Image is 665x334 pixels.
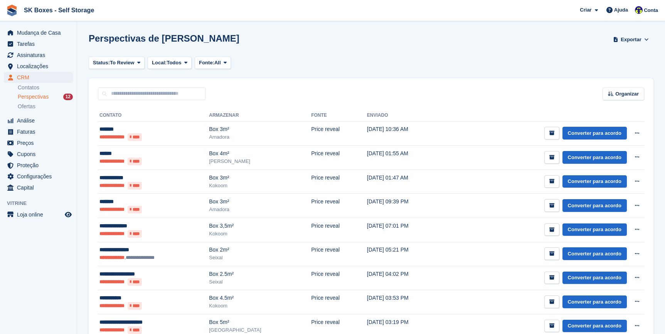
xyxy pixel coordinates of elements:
span: Configurações [17,171,63,182]
td: Price reveal [311,266,367,290]
div: Box 3m² [209,198,311,206]
span: Local: [152,59,167,67]
a: menu [4,61,73,72]
td: [DATE] 03:53 PM [367,290,448,314]
img: stora-icon-8386f47178a22dfd0bd8f6a31ec36ba5ce8667c1dd55bd0f319d3a0aa187defe.svg [6,5,18,16]
div: Box 2.5m² [209,270,311,278]
a: menu [4,126,73,137]
h1: Perspectivas de [PERSON_NAME] [89,33,239,44]
td: Price reveal [311,146,367,170]
a: menu [4,39,73,49]
a: Converter para acordo [562,295,627,308]
div: Box 4.5m² [209,294,311,302]
button: Local: Todos [148,57,192,69]
div: Box 5m² [209,318,311,326]
span: CRM [17,72,63,83]
a: menu [4,182,73,193]
td: [DATE] 09:39 PM [367,194,448,218]
div: Kokoom [209,230,311,238]
a: menu [4,50,73,60]
div: Box 2m² [209,246,311,254]
a: Converter para acordo [562,199,627,212]
div: Kokoom [209,182,311,190]
button: Fonte: All [195,57,231,69]
div: Seixal [209,278,311,286]
div: 12 [63,94,73,100]
span: Status: [93,59,110,67]
span: Análise [17,115,63,126]
span: To Review [110,59,134,67]
div: Seixal [209,254,311,262]
span: Exportar [621,36,641,44]
td: Price reveal [311,242,367,266]
a: SK Boxes - Self Storage [21,4,97,17]
a: Contatos [18,84,73,91]
a: Ofertas [18,102,73,111]
span: Assinaturas [17,50,63,60]
td: Price reveal [311,121,367,146]
div: Box 3m² [209,125,311,133]
span: Todos [167,59,181,67]
button: Exportar [612,33,650,46]
th: Contato [98,109,209,122]
span: Ofertas [18,103,35,110]
a: Converter para acordo [562,320,627,332]
a: menu [4,27,73,38]
div: Kokoom [209,302,311,310]
div: [GEOGRAPHIC_DATA] [209,326,311,334]
a: Converter para acordo [562,127,627,139]
span: Faturas [17,126,63,137]
span: Tarefas [17,39,63,49]
span: Criar [580,6,591,14]
a: menu [4,115,73,126]
a: Converter para acordo [562,151,627,164]
th: Enviado [367,109,448,122]
a: Converter para acordo [562,175,627,188]
img: Rita Ferreira [635,6,643,14]
td: [DATE] 01:47 AM [367,170,448,194]
div: Box 3,5m² [209,222,311,230]
td: [DATE] 04:02 PM [367,266,448,290]
span: Organizar [615,90,639,98]
div: Amadora [209,206,311,213]
a: Converter para acordo [562,272,627,284]
span: Perspectivas [18,93,49,101]
th: Fonte [311,109,367,122]
a: menu [4,171,73,182]
a: menu [4,209,73,220]
a: menu [4,72,73,83]
span: Capital [17,182,63,193]
a: menu [4,138,73,148]
td: [DATE] 07:01 PM [367,218,448,242]
td: [DATE] 01:55 AM [367,146,448,170]
a: Loja de pré-visualização [64,210,73,219]
a: Perspectivas 12 [18,93,73,101]
span: Fonte: [199,59,214,67]
div: Amadora [209,133,311,141]
span: Ajuda [614,6,628,14]
span: Conta [644,7,658,14]
span: Vitrine [7,200,77,207]
span: Cupons [17,149,63,159]
td: Price reveal [311,290,367,314]
a: Converter para acordo [562,247,627,260]
span: Loja online [17,209,63,220]
button: Status: To Review [89,57,145,69]
a: Converter para acordo [562,223,627,236]
a: menu [4,160,73,171]
span: Mudança de Casa [17,27,63,38]
th: Armazenar [209,109,311,122]
span: Localizações [17,61,63,72]
td: Price reveal [311,218,367,242]
td: [DATE] 10:36 AM [367,121,448,146]
td: Price reveal [311,170,367,194]
div: Box 3m² [209,174,311,182]
div: [PERSON_NAME] [209,158,311,165]
a: menu [4,149,73,159]
span: Preços [17,138,63,148]
div: Box 4m² [209,149,311,158]
td: Price reveal [311,194,367,218]
td: [DATE] 05:21 PM [367,242,448,266]
span: All [214,59,221,67]
span: Proteção [17,160,63,171]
